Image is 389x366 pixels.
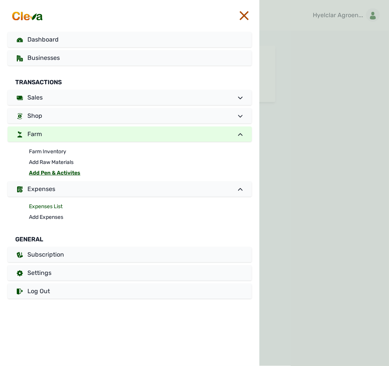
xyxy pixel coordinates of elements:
[8,108,252,124] a: Shop
[8,265,252,281] a: Settings
[27,287,50,295] span: Log Out
[27,94,43,101] span: Sales
[8,226,252,247] div: General
[27,185,55,193] span: Expenses
[27,54,60,61] span: Businesses
[27,112,42,119] span: Shop
[27,251,64,258] span: Subscription
[8,50,252,66] a: Businesses
[8,181,252,197] a: Expenses
[27,36,59,43] span: Dashboard
[27,269,51,276] span: Settings
[29,146,252,157] a: Farm Inventory
[8,32,252,47] a: Dashboard
[8,127,252,142] a: Farm
[8,90,252,105] a: Sales
[27,130,42,138] span: Farm
[8,247,252,262] a: Subscription
[11,11,44,21] img: cleva_logo.png
[29,168,252,178] a: Add Pen & Activites
[29,157,252,168] a: Add Raw Materials
[8,69,252,90] div: Transactions
[29,212,252,223] a: Add Expenses
[29,201,252,212] a: Expenses List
